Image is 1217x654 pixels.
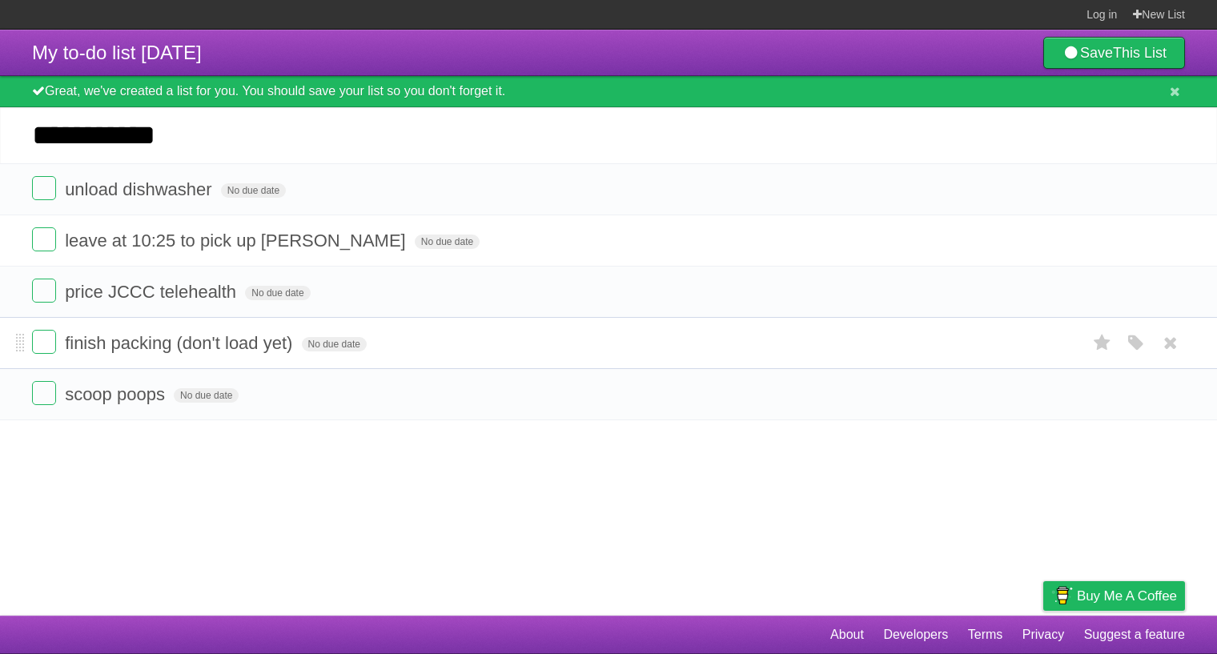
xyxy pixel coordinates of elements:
[32,42,202,63] span: My to-do list [DATE]
[302,337,367,351] span: No due date
[1051,582,1073,609] img: Buy me a coffee
[1022,620,1064,650] a: Privacy
[65,179,215,199] span: unload dishwasher
[1113,45,1167,61] b: This List
[1043,37,1185,69] a: SaveThis List
[32,279,56,303] label: Done
[32,381,56,405] label: Done
[1043,581,1185,611] a: Buy me a coffee
[883,620,948,650] a: Developers
[245,286,310,300] span: No due date
[1077,582,1177,610] span: Buy me a coffee
[65,333,296,353] span: finish packing (don't load yet)
[968,620,1003,650] a: Terms
[65,384,169,404] span: scoop poops
[174,388,239,403] span: No due date
[415,235,480,249] span: No due date
[32,227,56,251] label: Done
[221,183,286,198] span: No due date
[65,231,410,251] span: leave at 10:25 to pick up [PERSON_NAME]
[32,330,56,354] label: Done
[65,282,240,302] span: price JCCC telehealth
[1087,330,1118,356] label: Star task
[1084,620,1185,650] a: Suggest a feature
[830,620,864,650] a: About
[32,176,56,200] label: Done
